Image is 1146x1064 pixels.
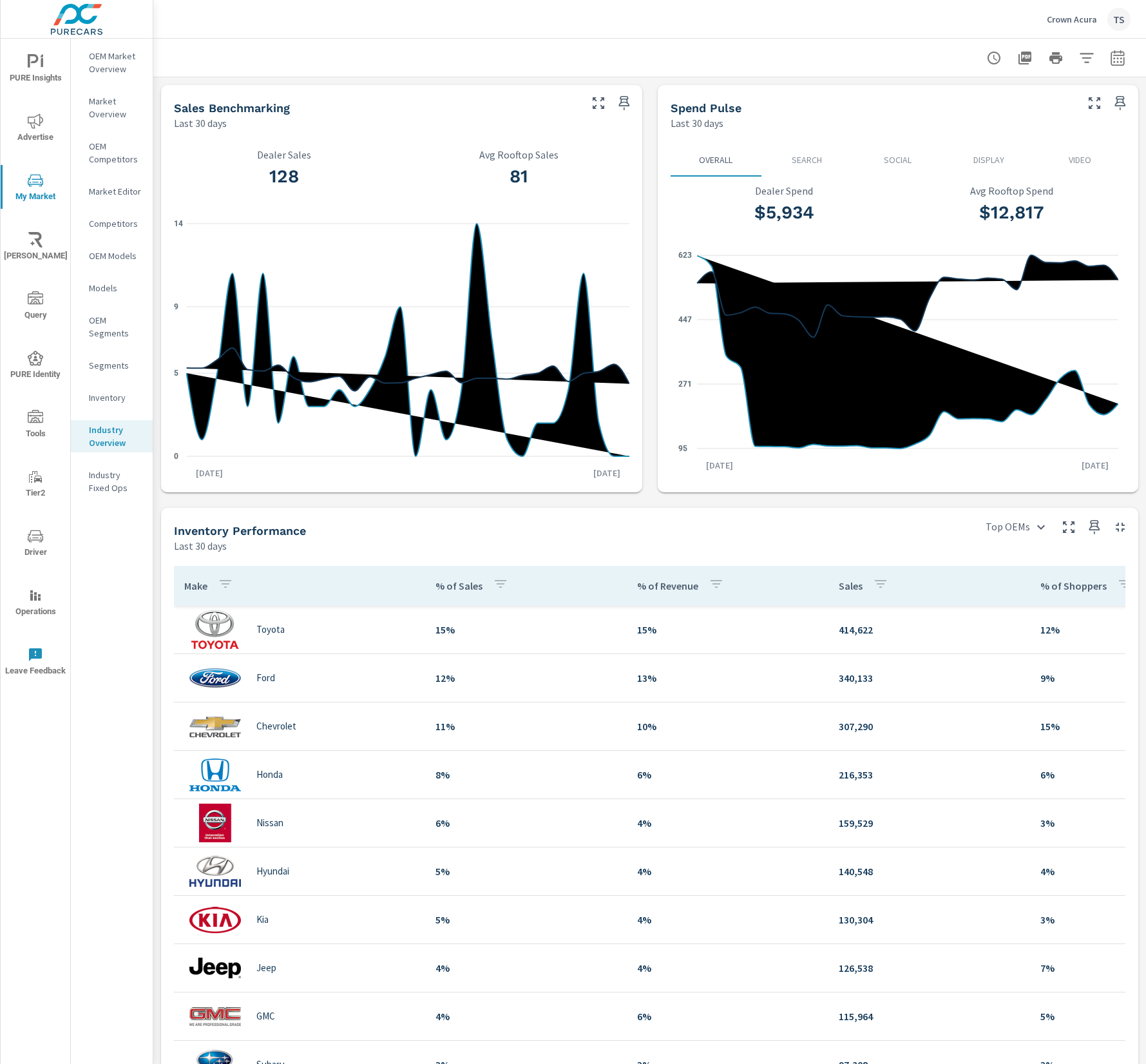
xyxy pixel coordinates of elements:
p: 15% [435,622,616,637]
span: My Market [5,173,66,204]
div: Segments [71,356,153,375]
text: 447 [678,315,692,324]
text: 0 [174,452,178,461]
p: Last 30 days [174,538,227,554]
div: Industry Overview [71,420,153,452]
p: Crown Acura [1047,14,1097,25]
p: Industry Fixed Ops [89,469,142,494]
text: 271 [678,380,692,389]
button: Select Date Range [1105,45,1131,71]
p: OEM Models [89,249,142,262]
text: 623 [678,251,692,260]
div: OEM Market Overview [71,46,153,79]
p: 4% [637,864,818,879]
p: Last 30 days [174,115,227,131]
img: logo-150.png [189,659,241,697]
img: logo-150.png [189,997,241,1036]
span: Save this to your personalized report [1110,93,1131,113]
p: 307,290 [839,719,1020,734]
p: 6% [637,767,818,782]
p: Industry Overview [89,423,142,449]
button: Make Fullscreen [588,93,609,113]
p: Chevrolet [256,721,296,732]
p: GMC [256,1011,275,1022]
p: 340,133 [839,670,1020,686]
p: Market Overview [89,95,142,121]
span: PURE Insights [5,54,66,86]
p: Nissan [256,817,283,829]
p: Search [772,153,842,166]
img: logo-150.png [189,755,241,794]
h5: Spend Pulse [671,101,741,115]
span: Leave Feedback [5,647,66,679]
p: OEM Competitors [89,140,142,166]
img: logo-150.png [189,804,241,842]
img: logo-150.png [189,707,241,746]
p: Dealer Sales [174,149,394,160]
p: 4% [435,1009,616,1024]
h5: Sales Benchmarking [174,101,290,115]
text: 9 [174,302,178,311]
span: Driver [5,528,66,560]
p: 140,548 [839,864,1020,879]
img: logo-150.png [189,900,241,939]
button: Minimize Widget [1110,517,1131,537]
p: [DATE] [584,467,629,479]
p: % of Shoppers [1040,579,1107,592]
div: OEM Segments [71,311,153,343]
p: 6% [435,815,616,831]
p: 130,304 [839,912,1020,927]
p: 6% [637,1009,818,1024]
h3: $12,817 [906,202,1118,224]
p: 5% [435,864,616,879]
p: Social [863,153,933,166]
p: 4% [637,815,818,831]
p: [DATE] [697,459,742,472]
p: OEM Segments [89,314,142,340]
div: Market Overview [71,92,153,124]
span: PURE Identity [5,351,66,382]
text: 95 [678,444,687,453]
p: 115,964 [839,1009,1020,1024]
p: % of Revenue [637,579,698,592]
p: Segments [89,359,142,372]
div: nav menu [1,39,70,691]
p: Display [953,153,1024,166]
div: Top OEMs [978,516,1053,538]
text: 14 [174,219,183,228]
img: logo-150.png [189,610,241,649]
p: Models [89,282,142,295]
p: Inventory [89,391,142,404]
p: Last 30 days [671,115,723,131]
span: Advertise [5,113,66,145]
div: Competitors [71,214,153,233]
button: Make Fullscreen [1084,93,1105,113]
h3: 81 [409,166,629,188]
p: Competitors [89,217,142,230]
h3: $5,934 [678,202,890,224]
div: Inventory [71,388,153,407]
p: 13% [637,670,818,686]
p: Dealer Spend [678,185,890,197]
p: Avg Rooftop Spend [906,185,1118,197]
div: Market Editor [71,182,153,201]
span: Query [5,291,66,323]
p: 4% [637,912,818,927]
span: Tools [5,410,66,441]
p: Ford [256,672,275,684]
p: [DATE] [1073,459,1118,472]
p: Avg Rooftop Sales [409,149,629,160]
p: 4% [637,960,818,976]
div: OEM Competitors [71,137,153,169]
p: % of Sales [435,579,482,592]
div: TS [1107,8,1131,31]
p: Honda [256,769,283,780]
span: Save this to your personalized report [614,93,635,113]
p: Jeep [256,962,276,974]
img: logo-150.png [189,852,241,891]
p: 414,622 [839,622,1020,637]
p: Make [184,579,207,592]
p: 10% [637,719,818,734]
h3: 128 [174,166,394,188]
button: "Export Report to PDF" [1012,45,1038,71]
